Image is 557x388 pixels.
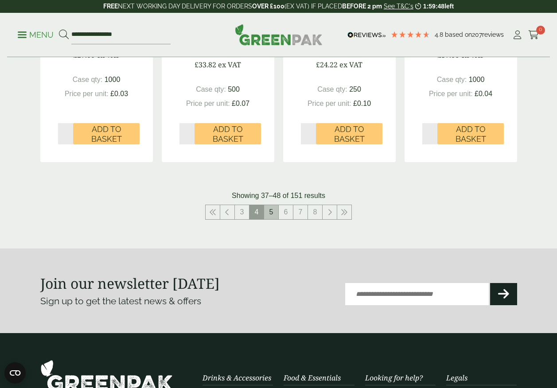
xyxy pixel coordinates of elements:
span: 1000 [469,76,485,83]
span: Case qty: [437,76,467,83]
span: 250 [349,85,361,93]
button: Open CMP widget [4,362,26,384]
span: £0.07 [232,100,249,107]
a: 8 [308,205,322,219]
a: 0 [528,28,539,42]
a: 7 [293,205,308,219]
a: 5 [264,205,278,219]
span: Add to Basket [444,124,498,144]
span: Add to Basket [79,124,133,144]
span: Based on [445,31,472,38]
a: Menu [18,30,54,39]
span: £0.03 [110,90,128,97]
span: Case qty: [196,85,226,93]
span: £33.82 [195,60,216,70]
p: Menu [18,30,54,40]
strong: FREE [103,3,118,10]
strong: OVER £100 [252,3,284,10]
span: £0.04 [475,90,492,97]
strong: BEFORE 2 pm [342,3,382,10]
span: Price per unit: [308,100,351,107]
i: My Account [512,31,523,39]
span: ex VAT [218,60,241,70]
span: 1:59:48 [423,3,444,10]
span: Case qty: [317,85,347,93]
span: left [444,3,454,10]
button: Add to Basket [195,123,261,144]
span: 207 [472,31,482,38]
span: £0.10 [353,100,371,107]
button: Add to Basket [316,123,382,144]
span: Price per unit: [186,100,230,107]
span: 4.8 [435,31,445,38]
span: reviews [482,31,504,38]
img: GreenPak Supplies [235,24,323,45]
span: 4 [249,205,264,219]
span: Price per unit: [65,90,109,97]
i: Cart [528,31,539,39]
span: Add to Basket [322,124,376,144]
span: Add to Basket [201,124,255,144]
p: Showing 37–48 of 151 results [232,190,325,201]
a: See T&C's [384,3,413,10]
a: 3 [235,205,249,219]
span: 500 [228,85,240,93]
a: 6 [279,205,293,219]
span: 1000 [105,76,121,83]
div: 4.79 Stars [390,31,430,39]
button: Add to Basket [437,123,504,144]
p: Sign up to get the latest news & offers [40,294,255,308]
strong: Join our newsletter [DATE] [40,274,220,293]
span: Case qty: [73,76,103,83]
button: Add to Basket [73,123,140,144]
span: 0 [536,26,545,35]
span: £24.22 [316,60,338,70]
img: REVIEWS.io [347,32,386,38]
span: Price per unit: [429,90,473,97]
span: ex VAT [339,60,362,70]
